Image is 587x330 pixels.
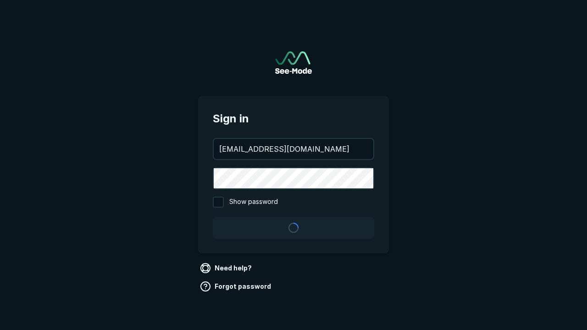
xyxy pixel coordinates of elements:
img: See-Mode Logo [275,51,312,74]
a: Go to sign in [275,51,312,74]
input: your@email.com [214,139,373,159]
a: Forgot password [198,279,275,294]
span: Show password [229,197,278,208]
span: Sign in [213,110,374,127]
a: Need help? [198,261,255,275]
